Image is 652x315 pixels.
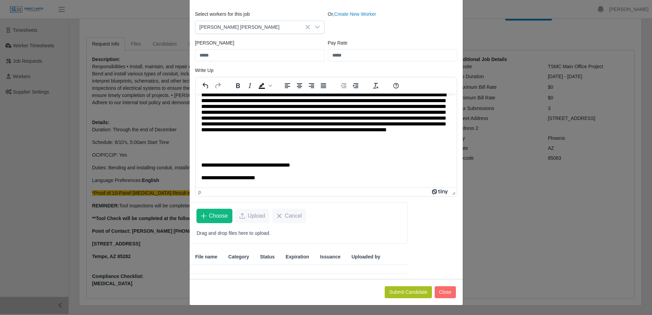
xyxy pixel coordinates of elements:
span: Category [228,253,249,261]
a: Powered by Tiny [432,189,449,195]
button: Close [435,286,456,298]
span: Brandon Lagos Henao [195,21,310,34]
div: Or, [326,11,459,34]
button: Align left [282,81,293,90]
button: Choose [196,209,232,223]
div: p [199,189,201,195]
button: Increase indent [350,81,361,90]
span: Status [260,253,275,261]
button: Italic [244,81,256,90]
button: Upload [235,209,270,223]
label: Pay Rate [328,39,348,47]
span: Expiration [286,253,309,261]
button: Bold [232,81,244,90]
button: Redo [212,81,223,90]
label: Select workers for this job [195,11,250,18]
button: Align center [294,81,305,90]
button: Submit Candidate [385,286,432,298]
iframe: Rich Text Area [196,94,457,187]
p: Drag and drop files here to upload. [197,230,401,237]
div: Press the Up and Down arrow keys to resize the editor. [449,188,457,196]
button: Help [390,81,402,90]
label: [PERSON_NAME] [195,39,234,47]
span: Upload [248,212,265,220]
button: Undo [200,81,212,90]
span: Choose [209,212,228,220]
span: File name [195,253,218,261]
a: Create New Worker [334,11,376,17]
button: Align right [306,81,317,90]
button: Cancel [272,209,306,223]
button: Clear formatting [370,81,382,90]
span: Cancel [285,212,302,220]
button: Justify [318,81,329,90]
span: Issuance [320,253,341,261]
span: Uploaded by [351,253,380,261]
label: Write Up [195,67,214,74]
div: Background color Black [256,81,273,90]
button: Decrease indent [338,81,349,90]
